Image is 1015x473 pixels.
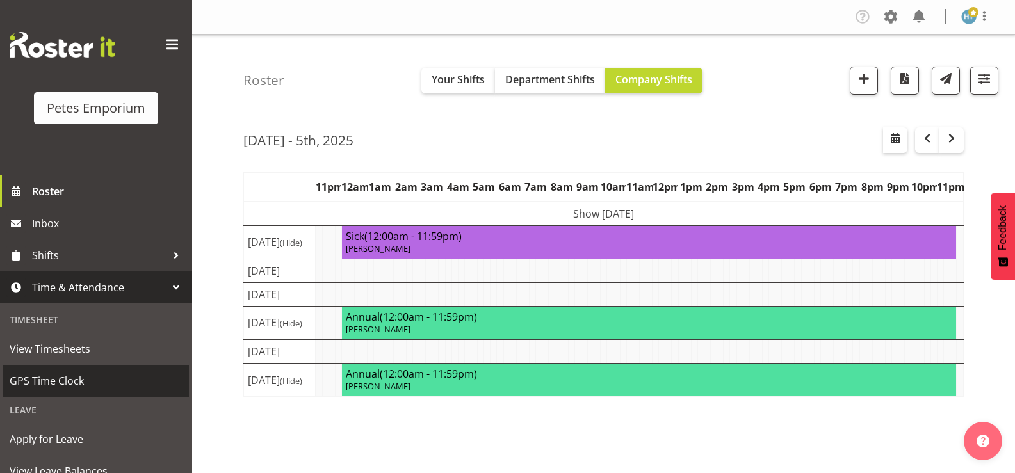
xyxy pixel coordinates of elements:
td: [DATE] [244,364,316,397]
span: Apply for Leave [10,429,183,449]
td: [DATE] [244,306,316,339]
button: Add a new shift [850,67,878,95]
a: Apply for Leave [3,423,189,455]
span: Shifts [32,246,166,265]
th: 2am [393,172,419,202]
th: 8am [549,172,574,202]
button: Send a list of all shifts for the selected filtered period to all rostered employees. [932,67,960,95]
th: 5am [471,172,497,202]
h4: Annual [346,367,952,380]
button: Download a PDF of the roster according to the set date range. [891,67,919,95]
td: [DATE] [244,259,316,282]
th: 6am [497,172,523,202]
td: [DATE] [244,225,316,259]
h4: Annual [346,310,952,323]
img: help-xxl-2.png [977,435,989,447]
th: 10am [601,172,626,202]
th: 12am [341,172,367,202]
span: (Hide) [280,237,302,248]
th: 3pm [730,172,756,202]
th: 8pm [859,172,885,202]
span: Company Shifts [615,72,692,86]
span: GPS Time Clock [10,371,183,390]
button: Department Shifts [495,68,605,93]
th: 5pm [782,172,808,202]
th: 1am [368,172,393,202]
h4: Sick [346,230,952,243]
th: 2pm [704,172,729,202]
button: Select a specific date within the roster. [883,127,907,153]
img: Rosterit website logo [10,32,115,58]
div: Petes Emporium [47,99,145,118]
div: Leave [3,397,189,423]
span: (Hide) [280,375,302,387]
button: Your Shifts [421,68,495,93]
td: [DATE] [244,340,316,364]
th: 7pm [834,172,859,202]
th: 9am [574,172,600,202]
img: helena-tomlin701.jpg [961,9,977,24]
span: Feedback [997,205,1009,250]
th: 11am [626,172,652,202]
span: (12:00am - 11:59pm) [364,229,462,243]
button: Filter Shifts [970,67,998,95]
th: 4pm [756,172,781,202]
button: Feedback - Show survey [991,193,1015,280]
a: View Timesheets [3,333,189,365]
span: Time & Attendance [32,278,166,297]
th: 12pm [653,172,678,202]
button: Company Shifts [605,68,702,93]
div: Timesheet [3,307,189,333]
span: (12:00am - 11:59pm) [380,367,477,381]
span: Roster [32,182,186,201]
th: 10pm [911,172,937,202]
span: Department Shifts [505,72,595,86]
span: Your Shifts [432,72,485,86]
span: (12:00am - 11:59pm) [380,310,477,324]
th: 7am [523,172,548,202]
td: Show [DATE] [244,202,964,226]
th: 6pm [808,172,833,202]
th: 11pm [316,172,341,202]
td: [DATE] [244,282,316,306]
th: 1pm [678,172,704,202]
th: 9pm [886,172,911,202]
th: 3am [419,172,445,202]
span: [PERSON_NAME] [346,243,410,254]
th: 11pm [937,172,963,202]
span: Inbox [32,214,186,233]
a: GPS Time Clock [3,365,189,397]
h4: Roster [243,73,284,88]
th: 4am [445,172,471,202]
span: [PERSON_NAME] [346,380,410,392]
span: View Timesheets [10,339,183,358]
span: (Hide) [280,317,302,329]
span: [PERSON_NAME] [346,323,410,335]
h2: [DATE] - 5th, 2025 [243,132,353,148]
